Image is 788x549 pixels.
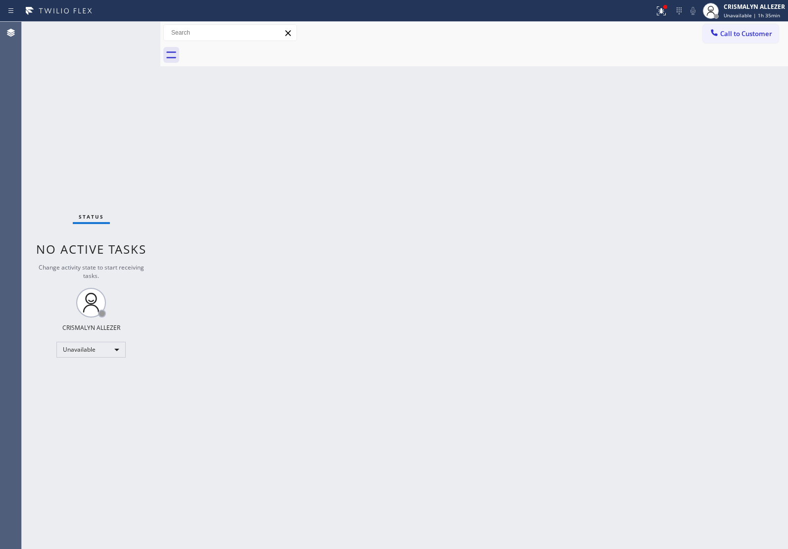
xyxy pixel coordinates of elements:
div: Unavailable [56,342,126,358]
span: Status [79,213,104,220]
div: CRISMALYN ALLEZER [62,323,120,332]
button: Call to Customer [703,24,779,43]
span: No active tasks [36,241,147,257]
span: Call to Customer [720,29,772,38]
button: Mute [686,4,700,18]
input: Search [164,25,296,41]
div: CRISMALYN ALLEZER [724,2,785,11]
span: Change activity state to start receiving tasks. [39,263,144,280]
span: Unavailable | 1h 35min [724,12,780,19]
